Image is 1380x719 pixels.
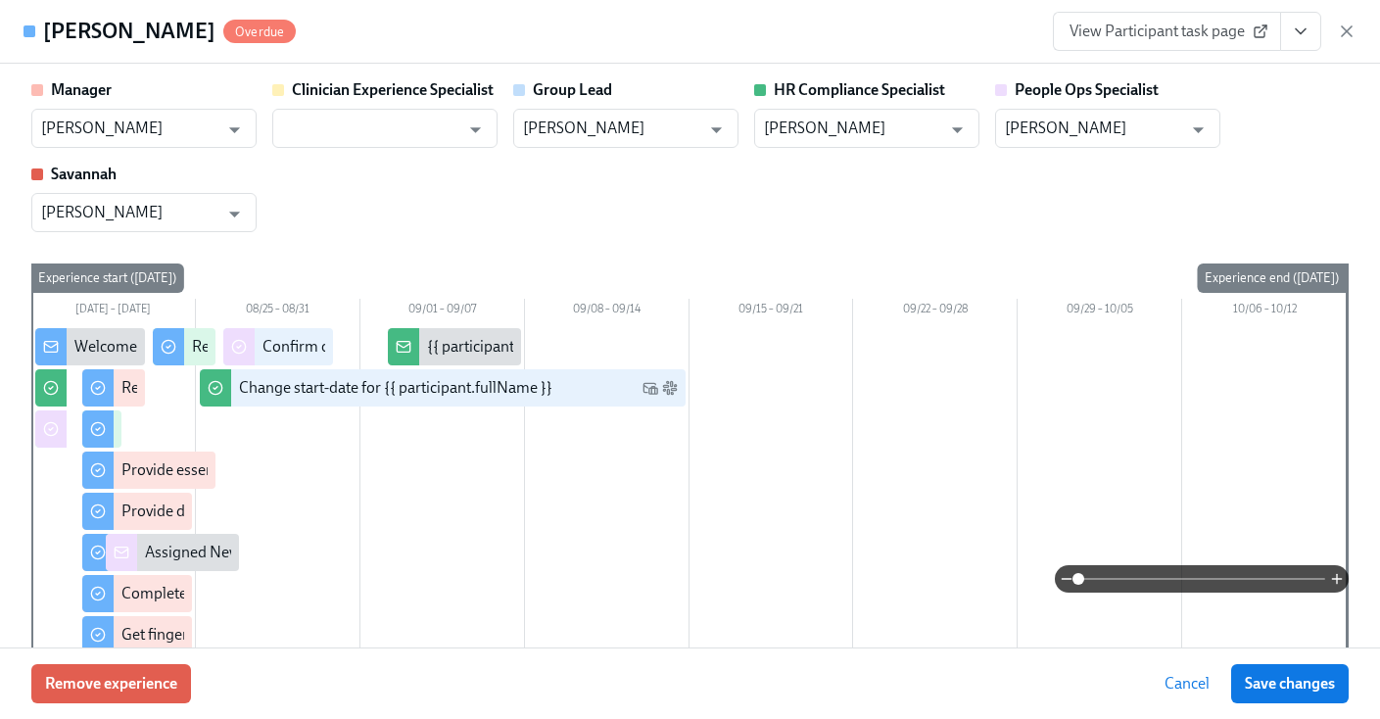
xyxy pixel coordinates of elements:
[1183,115,1213,145] button: Open
[360,299,525,324] div: 09/01 – 09/07
[196,299,360,324] div: 08/25 – 08/31
[1018,299,1182,324] div: 09/29 – 10/05
[1151,664,1223,703] button: Cancel
[1245,674,1335,694] span: Save changes
[43,17,215,46] h4: [PERSON_NAME]
[1165,674,1210,694] span: Cancel
[533,80,612,99] strong: Group Lead
[460,115,491,145] button: Open
[690,299,854,324] div: 09/15 – 09/21
[219,115,250,145] button: Open
[1197,264,1347,293] div: Experience end ([DATE])
[427,336,827,358] div: {{ participant.fullName }} has filled out the onboarding form
[1280,12,1321,51] button: View task page
[1070,22,1264,41] span: View Participant task page
[30,264,184,293] div: Experience start ([DATE])
[121,459,427,481] div: Provide essential professional documentation
[662,380,678,396] svg: Slack
[774,80,945,99] strong: HR Compliance Specialist
[219,199,250,229] button: Open
[121,624,237,646] div: Get fingerprinted
[51,165,117,183] strong: Savannah
[853,299,1018,324] div: 09/22 – 09/28
[121,583,324,604] div: Complete your drug screening
[145,542,273,563] div: Assigned New Hire
[45,674,177,694] span: Remove experience
[262,336,469,358] div: Confirm cleared by People Ops
[1182,299,1347,324] div: 10/06 – 10/12
[701,115,732,145] button: Open
[642,380,658,396] svg: Work Email
[121,377,483,399] div: Register on the [US_STATE] [MEDICAL_DATA] website
[31,299,196,324] div: [DATE] – [DATE]
[31,664,191,703] button: Remove experience
[121,501,403,522] div: Provide documents for your I9 verification
[223,24,296,39] span: Overdue
[525,299,690,324] div: 09/08 – 09/14
[74,336,443,358] div: Welcome from the Charlie Health Compliance Team 👋
[51,80,112,99] strong: Manager
[942,115,973,145] button: Open
[292,80,494,99] strong: Clinician Experience Specialist
[192,336,357,358] div: Request your equipment
[239,377,552,399] div: Change start-date for {{ participant.fullName }}
[1015,80,1159,99] strong: People Ops Specialist
[1053,12,1281,51] a: View Participant task page
[1231,664,1349,703] button: Save changes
